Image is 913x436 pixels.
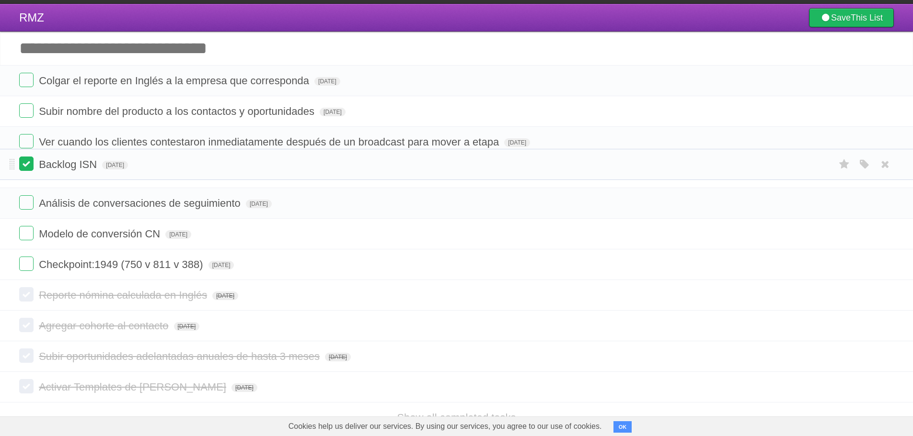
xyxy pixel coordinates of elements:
[165,230,191,239] span: [DATE]
[19,226,34,240] label: Done
[397,412,516,424] a: Show all completed tasks
[39,75,312,87] span: Colgar el reporte en Inglés a la empresa que corresponda
[39,258,205,270] span: Checkpoint:1949 (750 v 811 v 388)
[39,105,317,117] span: Subir nombre del producto a los contactos y oportunidades
[19,157,34,171] label: Done
[851,13,883,22] b: This List
[835,157,854,172] label: Star task
[212,291,238,300] span: [DATE]
[19,103,34,118] label: Done
[19,11,44,24] span: RMZ
[246,200,272,208] span: [DATE]
[279,417,612,436] span: Cookies help us deliver our services. By using our services, you agree to our use of cookies.
[19,73,34,87] label: Done
[613,421,632,433] button: OK
[19,195,34,210] label: Done
[208,261,234,269] span: [DATE]
[39,320,171,332] span: Agregar cohorte al contacto
[320,108,346,116] span: [DATE]
[174,322,200,331] span: [DATE]
[39,158,99,170] span: Backlog ISN
[19,287,34,302] label: Done
[19,379,34,393] label: Done
[314,77,340,86] span: [DATE]
[102,161,128,169] span: [DATE]
[504,138,530,147] span: [DATE]
[325,353,351,361] span: [DATE]
[39,136,501,148] span: Ver cuando los clientes contestaron inmediatamente después de un broadcast para mover a etapa
[39,289,209,301] span: Reporte nómina calculada en Inglés
[39,197,243,209] span: Análisis de conversaciones de seguimiento
[19,348,34,363] label: Done
[19,134,34,148] label: Done
[19,318,34,332] label: Done
[231,383,257,392] span: [DATE]
[39,228,162,240] span: Modelo de conversión CN
[39,381,229,393] span: Activar Templates de [PERSON_NAME]
[39,350,322,362] span: Subir oportunidades adelantadas anuales de hasta 3 meses
[19,257,34,271] label: Done
[809,8,894,27] a: SaveThis List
